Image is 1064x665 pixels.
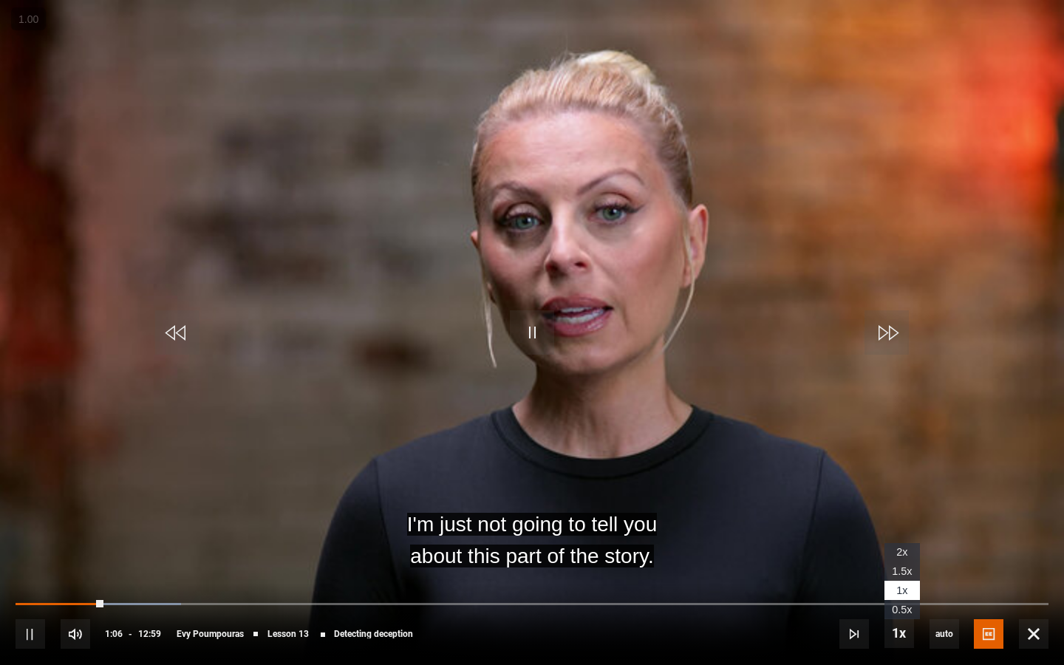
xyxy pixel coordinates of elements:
button: Next Lesson [839,619,869,649]
span: Detecting deception [334,630,413,638]
span: 1:06 [105,621,123,647]
button: Mute [61,619,90,649]
button: Pause [16,619,45,649]
span: Lesson 13 [267,630,309,638]
span: 0.5x [892,604,912,615]
span: 2x [896,546,907,558]
span: 1x [896,584,907,596]
span: 1.5x [892,565,912,577]
span: Evy Poumpouras [177,630,244,638]
button: Playback Rate [884,618,914,648]
button: Captions [974,619,1003,649]
span: auto [930,619,959,649]
div: Progress Bar [16,603,1048,606]
span: 12:59 [138,621,161,647]
div: Current quality: 360p [930,619,959,649]
span: - [129,629,132,639]
button: Fullscreen [1019,619,1048,649]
